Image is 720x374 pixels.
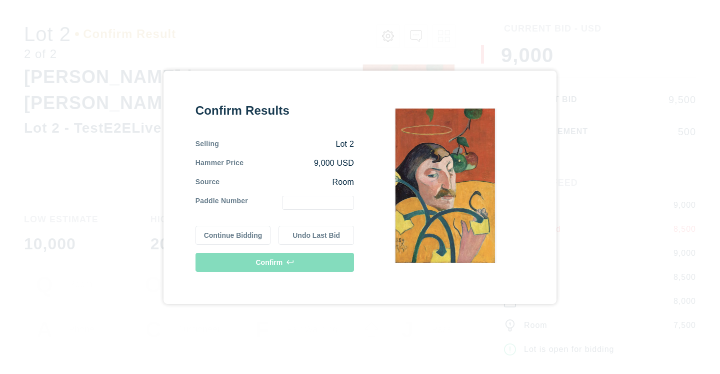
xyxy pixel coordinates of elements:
[195,196,248,210] div: Paddle Number
[278,226,354,245] button: Undo Last Bid
[195,177,220,188] div: Source
[195,139,219,150] div: Selling
[219,177,354,188] div: Room
[219,139,354,150] div: Lot 2
[195,158,244,169] div: Hammer Price
[195,253,354,272] button: Confirm
[195,226,271,245] button: Continue Bidding
[195,103,354,119] div: Confirm Results
[243,158,354,169] div: 9,000 USD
